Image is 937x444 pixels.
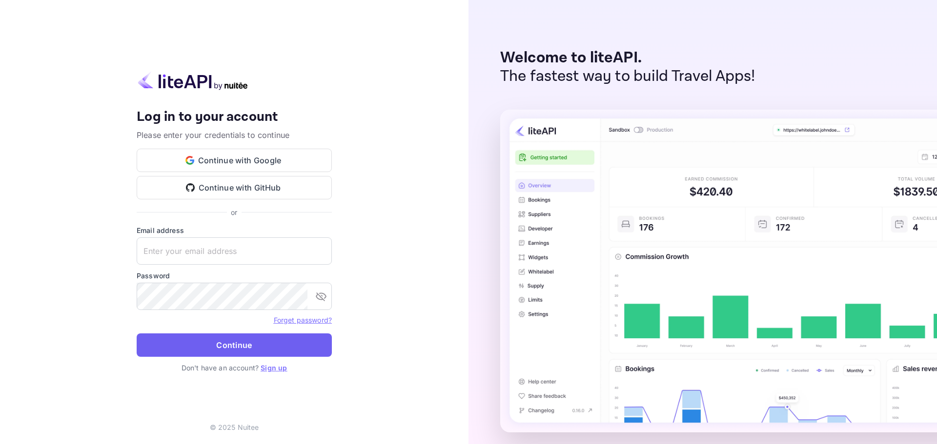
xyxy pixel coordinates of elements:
a: Forget password? [274,315,332,325]
input: Enter your email address [137,237,332,265]
label: Password [137,270,332,281]
a: Forget password? [274,316,332,324]
p: Welcome to liteAPI. [500,49,755,67]
h4: Log in to your account [137,109,332,126]
button: toggle password visibility [311,287,331,306]
p: Don't have an account? [137,363,332,373]
button: Continue [137,333,332,357]
a: Sign up [261,364,287,372]
img: liteapi [137,71,249,90]
p: Please enter your credentials to continue [137,129,332,141]
p: © 2025 Nuitee [210,422,259,432]
button: Continue with GitHub [137,176,332,199]
p: or [231,207,237,217]
p: The fastest way to build Travel Apps! [500,67,755,86]
label: Email address [137,225,332,235]
button: Continue with Google [137,149,332,172]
